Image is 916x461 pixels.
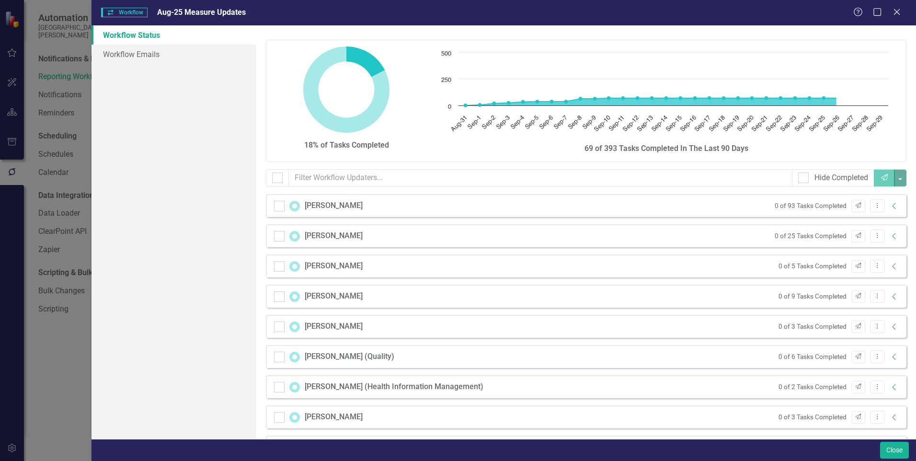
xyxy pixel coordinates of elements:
text: Sep-25 [808,115,826,133]
text: Sep-8 [567,115,583,130]
text: Sep-12 [622,115,640,133]
text: Sep-9 [581,115,597,130]
text: Sep-19 [722,115,741,133]
path: Sep-26, 69. Tasks Completed. [836,96,840,100]
path: Sep-11, 69. Tasks Completed. [621,96,625,100]
path: Sep-7, 36. Tasks Completed. [564,100,568,104]
path: Sep-4, 34. Tasks Completed. [521,100,525,104]
path: Sep-15, 69. Tasks Completed. [679,96,683,100]
path: Sep-24, 69. Tasks Completed. [808,96,812,100]
text: 500 [441,51,451,57]
path: Sep-18, 69. Tasks Completed. [722,96,726,100]
text: Aug-31 [450,115,468,133]
div: [PERSON_NAME] (Health Information Management) [305,381,483,392]
text: Sep-15 [665,115,683,133]
text: Sep-24 [794,115,812,133]
small: 0 of 93 Tasks Completed [775,201,847,210]
div: [PERSON_NAME] [305,230,363,242]
path: Sep-3, 24. Tasks Completed. [507,101,511,105]
text: Sep-7 [553,115,569,130]
path: Sep-13, 69. Tasks Completed. [650,96,654,100]
path: Sep-21, 69. Tasks Completed. [765,96,768,100]
path: Sep-10, 69. Tasks Completed. [607,96,611,100]
text: Sep-4 [510,115,526,130]
span: Aug-25 Measure Updates [157,8,246,17]
text: Sep-20 [736,115,755,133]
text: Sep-21 [751,115,769,133]
path: Sep-8, 63. Tasks Completed. [579,97,583,101]
small: 0 of 6 Tasks Completed [779,352,847,361]
small: 0 of 25 Tasks Completed [775,231,847,241]
text: Sep-27 [837,115,855,133]
small: 0 of 5 Tasks Completed [779,262,847,271]
div: [PERSON_NAME] [305,200,363,211]
div: Chart. Highcharts interactive chart. [434,47,899,143]
div: [PERSON_NAME] [305,291,363,302]
strong: 18% of Tasks Completed [304,140,389,150]
text: Sep-11 [608,115,626,132]
path: Sep-20, 69. Tasks Completed. [750,96,754,100]
small: 0 of 3 Tasks Completed [779,413,847,422]
text: Sep-23 [779,115,798,133]
small: 0 of 9 Tasks Completed [779,292,847,301]
text: Sep-5 [524,115,540,130]
span: Workflow [101,8,147,17]
text: Sep-6 [538,115,554,130]
div: [PERSON_NAME] (Quality) [305,351,394,362]
path: Sep-1, 4. Tasks Completed. [478,103,482,107]
path: Sep-5, 36. Tasks Completed. [536,100,539,104]
path: Sep-23, 69. Tasks Completed. [793,96,797,100]
path: Sep-16, 69. Tasks Completed. [693,96,697,100]
div: [PERSON_NAME] [305,321,363,332]
path: Sep-19, 69. Tasks Completed. [736,96,740,100]
path: Aug-31, 0. Tasks Completed. [464,104,468,107]
a: Workflow Emails [92,45,256,64]
text: Sep-17 [694,115,712,133]
path: Sep-25, 69. Tasks Completed. [822,96,826,100]
text: Sep-18 [708,115,726,133]
text: Sep-22 [765,115,783,133]
text: Sep-3 [495,115,511,130]
div: [PERSON_NAME] [305,261,363,272]
strong: 69 of 393 Tasks Completed In The Last 90 Days [584,144,748,153]
svg: Interactive chart [434,47,893,143]
input: Filter Workflow Updaters... [288,169,792,187]
button: Close [880,442,909,459]
text: Sep-10 [593,115,611,133]
small: 0 of 2 Tasks Completed [779,382,847,392]
path: Sep-22, 69. Tasks Completed. [779,96,783,100]
text: Sep-1 [467,115,482,130]
div: Hide Completed [814,173,868,184]
text: 250 [441,77,451,83]
path: Sep-12, 69. Tasks Completed. [636,96,640,100]
text: Sep-26 [823,115,841,133]
text: Sep-13 [636,115,654,133]
small: 0 of 3 Tasks Completed [779,322,847,331]
text: 0 [448,104,451,110]
text: Sep-2 [481,115,497,130]
a: Workflow Status [92,25,256,45]
div: [PERSON_NAME] [305,412,363,423]
path: Sep-2, 19. Tasks Completed. [492,102,496,105]
text: Sep-28 [851,115,870,133]
path: Sep-9, 63. Tasks Completed. [593,97,597,101]
path: Sep-6, 36. Tasks Completed. [550,100,554,104]
text: Sep-16 [679,115,698,133]
text: Sep-14 [651,115,669,133]
path: Sep-17, 69. Tasks Completed. [708,96,711,100]
text: Sep-29 [866,115,884,133]
path: Sep-14, 69. Tasks Completed. [664,96,668,100]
